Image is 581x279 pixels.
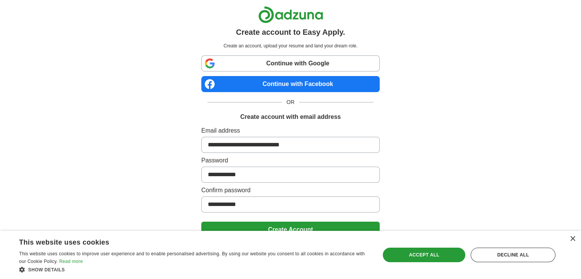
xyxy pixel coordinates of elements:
span: OR [282,98,299,106]
label: Confirm password [201,186,380,195]
span: Show details [28,267,65,273]
img: Adzuna logo [258,6,323,23]
a: Read more, opens a new window [59,259,83,264]
div: Accept all [383,248,465,262]
h1: Create account to Easy Apply. [236,26,345,38]
span: This website uses cookies to improve user experience and to enable personalised advertising. By u... [19,251,365,264]
div: Show details [19,266,369,273]
button: Create Account [201,222,380,238]
label: Password [201,156,380,165]
p: Create an account, upload your resume and land your dream role. [203,42,378,49]
a: Continue with Facebook [201,76,380,92]
a: Continue with Google [201,55,380,71]
div: This website uses cookies [19,235,350,247]
label: Email address [201,126,380,135]
div: Decline all [471,248,555,262]
h1: Create account with email address [240,112,341,122]
div: Close [570,236,575,242]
